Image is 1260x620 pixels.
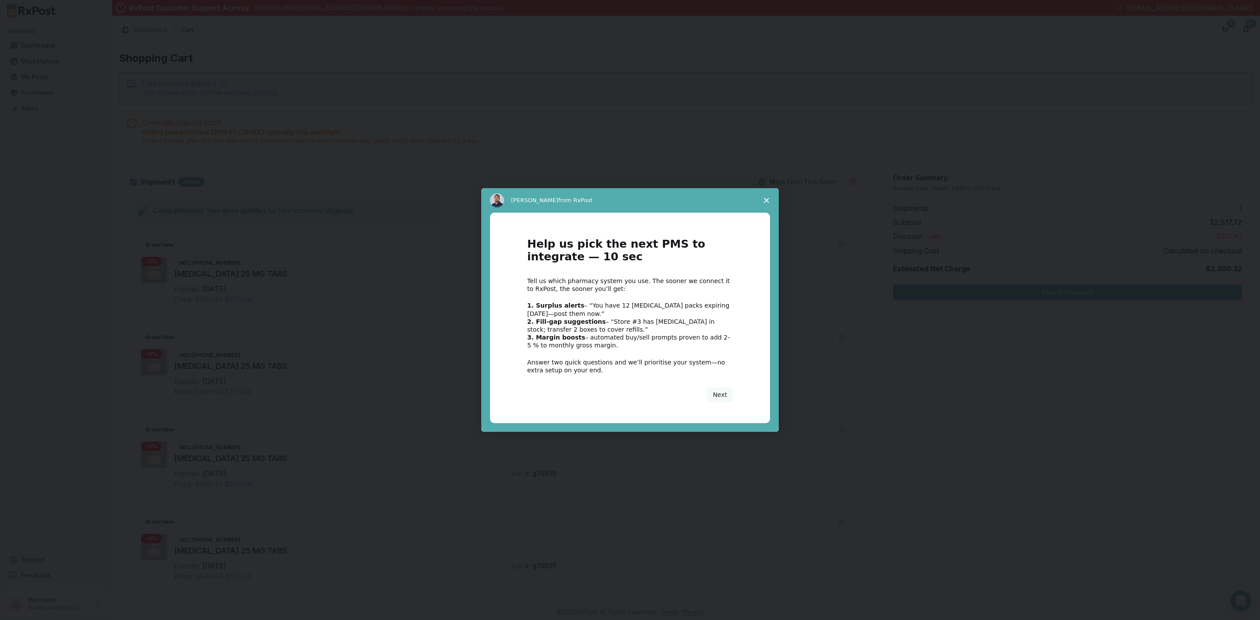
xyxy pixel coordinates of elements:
img: Profile image for Manuel [490,193,504,207]
button: Next [707,387,733,402]
div: Answer two quick questions and we’ll prioritise your system—no extra setup on your end. [527,358,733,374]
div: – “Store #3 has [MEDICAL_DATA] in stock; transfer 2 boxes to cover refills.” [527,318,733,333]
b: 2. Fill-gap suggestions [527,318,606,325]
div: – automated buy/sell prompts proven to add 2-5 % to monthly gross margin. [527,333,733,349]
span: [PERSON_NAME] [511,197,558,203]
h1: Help us pick the next PMS to integrate — 10 sec [527,238,733,268]
span: Close survey [754,188,779,213]
div: – “You have 12 [MEDICAL_DATA] packs expiring [DATE]—post them now.” [527,301,733,317]
b: 3. Margin boosts [527,334,585,341]
b: 1. Surplus alerts [527,302,584,309]
span: from RxPost [558,197,592,203]
div: Tell us which pharmacy system you use. The sooner we connect it to RxPost, the sooner you’ll get: [527,277,733,293]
